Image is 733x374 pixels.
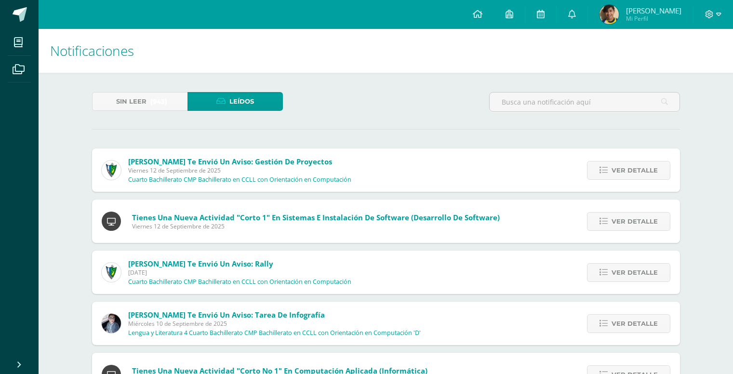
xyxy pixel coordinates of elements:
img: 9f174a157161b4ddbe12118a61fed988.png [102,263,121,282]
span: Sin leer [116,93,147,110]
span: [DATE] [128,268,351,277]
span: [PERSON_NAME] te envió un aviso: Tarea de Infografía [128,310,325,320]
p: Lengua y Literatura 4 Cuarto Bachillerato CMP Bachillerato en CCLL con Orientación en Computación... [128,329,421,337]
input: Busca una notificación aquí [490,93,680,111]
img: 9f174a157161b4ddbe12118a61fed988.png [102,160,121,180]
p: Cuarto Bachillerato CMP Bachillerato en CCLL con Orientación en Computación [128,176,351,184]
a: Leídos [187,92,283,111]
span: Leídos [229,93,254,110]
span: [PERSON_NAME] te envió un aviso: Rally [128,259,273,268]
span: Viernes 12 de Septiembre de 2025 [128,166,351,174]
span: (943) [150,93,167,110]
span: Mi Perfil [626,14,681,23]
span: Tienes una nueva actividad "Corto 1" En Sistemas e Instalación de Software (Desarrollo de Software) [132,213,500,222]
span: Ver detalle [612,161,658,179]
img: dbfe0b640cf26bdc05025017ccb4744e.png [600,5,619,24]
span: Viernes 12 de Septiembre de 2025 [132,222,500,230]
span: [PERSON_NAME] te envió un aviso: Gestión de Proyectos [128,157,332,166]
span: Miércoles 10 de Septiembre de 2025 [128,320,421,328]
span: Notificaciones [50,41,134,60]
a: Sin leer(943) [92,92,187,111]
span: Ver detalle [612,264,658,281]
span: Ver detalle [612,315,658,333]
span: [PERSON_NAME] [626,6,681,15]
span: Ver detalle [612,213,658,230]
img: 702136d6d401d1cd4ce1c6f6778c2e49.png [102,314,121,333]
p: Cuarto Bachillerato CMP Bachillerato en CCLL con Orientación en Computación [128,278,351,286]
